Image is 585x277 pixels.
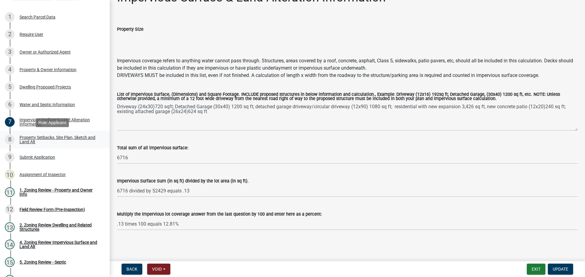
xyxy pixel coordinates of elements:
[5,29,15,39] div: 2
[117,179,249,183] label: Impervious Surface Sum (in sq ft) divided by the lot area (in sq ft).
[5,152,15,162] div: 9
[117,72,578,79] div: DRIVEWAYS MUST be included in this list, even if not finished. A calculation of length x width fr...
[5,82,15,92] div: 5
[548,264,573,275] button: Update
[117,212,322,216] label: Multiply the impervious lot coverage answer from the last question by 100 and enter here as a per...
[5,222,15,232] div: 13
[19,172,66,177] div: Assignment of Inspector
[553,267,568,272] span: Update
[19,68,76,72] div: Property & Owner Information
[5,47,15,57] div: 3
[19,135,100,144] div: Property Setbacks, Site Plan, Sketch and Land Alt
[19,32,43,36] div: Require User
[19,102,75,107] div: Water and Septic Information
[5,257,15,267] div: 15
[527,264,545,275] button: Exit
[126,267,137,272] span: Back
[19,240,100,249] div: 4. Zoning Review Impervious Surface and Land Alt
[19,15,55,19] div: Search Parcel Data
[152,267,162,272] span: Void
[5,187,15,197] div: 11
[19,50,71,54] div: Owner or Authorized Agent
[117,27,144,32] label: Property Size
[5,240,15,249] div: 14
[5,100,15,109] div: 6
[19,260,66,264] div: 5. Zoning Review - Septic
[5,205,15,214] div: 12
[19,223,100,231] div: 2. Zoning Review Dwelling and Related Structures
[5,117,15,127] div: 7
[117,92,578,101] label: List of Impervious Surface, (Dimensions) and Square Footage. INCLUDE proposed structures in below...
[36,118,69,127] div: Role: Applicant
[117,146,188,150] label: Total sum of all impervious surface:
[5,170,15,179] div: 10
[117,57,578,72] div: Impervious coverage refers to anything water cannot pass through. Structures, areas covered by a ...
[19,207,85,212] div: Field Review Form (Pre-Inspection)
[19,118,100,126] div: Impervious Surface & Land Alteration Information
[19,155,55,159] div: Submit Application
[19,85,71,89] div: Dwelling Proposed Projects
[147,264,170,275] button: Void
[5,135,15,144] div: 8
[5,12,15,22] div: 1
[5,65,15,74] div: 4
[19,188,100,196] div: 1. Zoning Review - Property and Owner Info
[122,264,142,275] button: Back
